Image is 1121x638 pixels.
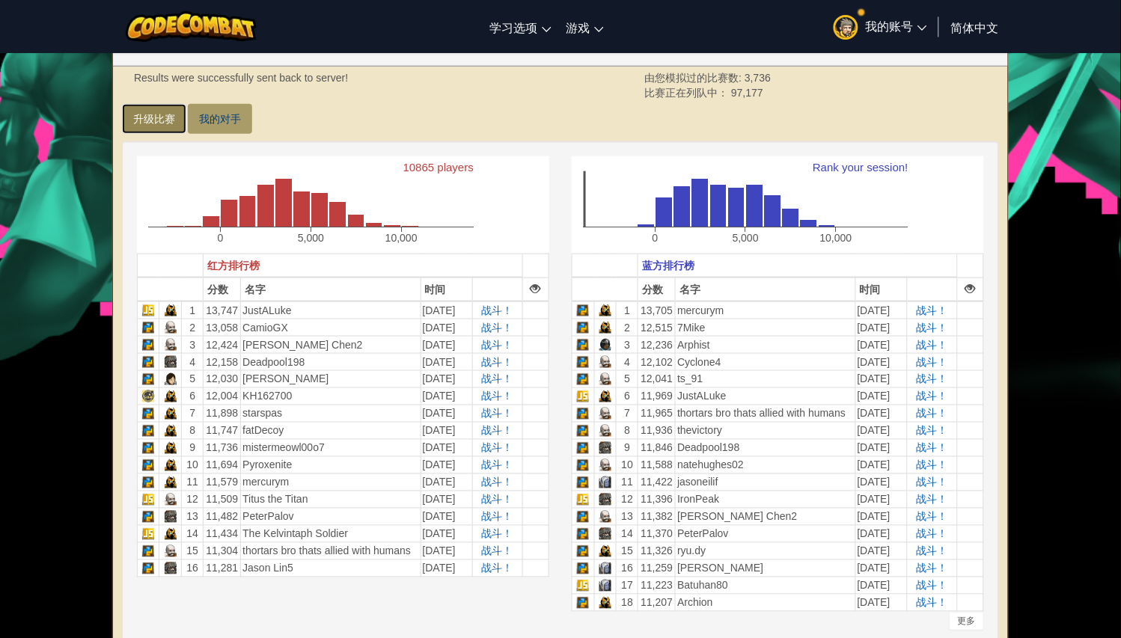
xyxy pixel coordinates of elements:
[241,423,421,440] td: fatDecoy
[676,301,855,319] td: mercurym
[421,319,472,337] td: [DATE]
[482,304,513,316] a: 战斗！
[917,408,948,420] a: 战斗！
[482,442,513,454] span: 战斗！
[917,459,948,471] a: 战斗！
[204,337,241,354] td: 12,424
[572,371,594,388] td: Python
[421,337,472,354] td: [DATE]
[676,440,855,457] td: Deadpool198
[950,613,984,631] div: 更多
[137,560,159,577] td: Python
[572,577,594,595] td: Javascript
[572,457,594,474] td: Python
[137,354,159,371] td: Python
[122,104,186,134] a: 升级比赛
[826,3,935,50] a: 我的账号
[676,319,855,337] td: 7Mike
[572,354,594,371] td: Python
[137,301,159,319] td: Javascript
[617,440,638,457] td: 9
[745,72,771,84] span: 3,736
[951,19,999,35] span: 简体中文
[241,301,421,319] td: JustALuke
[403,161,474,174] text: 10865 players
[917,562,948,574] span: 战斗！
[638,301,676,319] td: 13,705
[638,560,676,577] td: 11,259
[241,319,421,337] td: CamioGX
[241,526,421,543] td: The Kelvintaph Soldier
[241,388,421,405] td: KH162700
[204,319,241,337] td: 13,058
[617,388,638,405] td: 6
[855,595,907,612] td: [DATE]
[676,354,855,371] td: Cyclone4
[676,405,855,423] td: thortars bro thats allied with humans
[182,491,204,509] td: 12
[917,580,948,592] a: 战斗！
[676,423,855,440] td: thevictory
[638,319,676,337] td: 12,515
[855,388,907,405] td: [DATE]
[482,356,513,368] a: 战斗！
[617,301,638,319] td: 1
[617,354,638,371] td: 4
[482,511,513,523] span: 战斗！
[482,528,513,540] span: 战斗！
[638,543,676,560] td: 11,326
[917,339,948,351] a: 战斗！
[188,104,252,134] a: 我的对手
[566,19,590,35] span: 游戏
[182,457,204,474] td: 10
[126,11,257,42] a: CodeCombat logo
[182,423,204,440] td: 8
[638,577,676,595] td: 11,223
[917,390,948,402] span: 战斗！
[653,232,659,244] text: 0
[617,491,638,509] td: 12
[917,425,948,437] a: 战斗！
[855,526,907,543] td: [DATE]
[482,408,513,420] a: 战斗！
[137,405,159,423] td: Python
[421,301,472,319] td: [DATE]
[421,371,472,388] td: [DATE]
[676,474,855,491] td: jasoneilif
[482,322,513,334] span: 战斗！
[182,388,204,405] td: 6
[855,354,907,371] td: [DATE]
[137,371,159,388] td: Python
[182,440,204,457] td: 9
[638,371,676,388] td: 12,041
[917,322,948,334] a: 战斗！
[917,356,948,368] span: 战斗！
[421,277,472,301] th: 时间
[182,337,204,354] td: 3
[204,509,241,526] td: 11,482
[204,423,241,440] td: 11,747
[241,474,421,491] td: mercurym
[204,354,241,371] td: 12,158
[482,373,513,385] a: 战斗！
[917,528,948,540] a: 战斗！
[855,457,907,474] td: [DATE]
[182,301,204,319] td: 1
[137,440,159,457] td: Python
[482,476,513,488] a: 战斗！
[204,388,241,405] td: 12,004
[572,491,594,509] td: Javascript
[572,423,594,440] td: Python
[421,526,472,543] td: [DATE]
[137,319,159,337] td: Python
[204,301,241,319] td: 13,747
[638,405,676,423] td: 11,965
[638,354,676,371] td: 12,102
[855,509,907,526] td: [DATE]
